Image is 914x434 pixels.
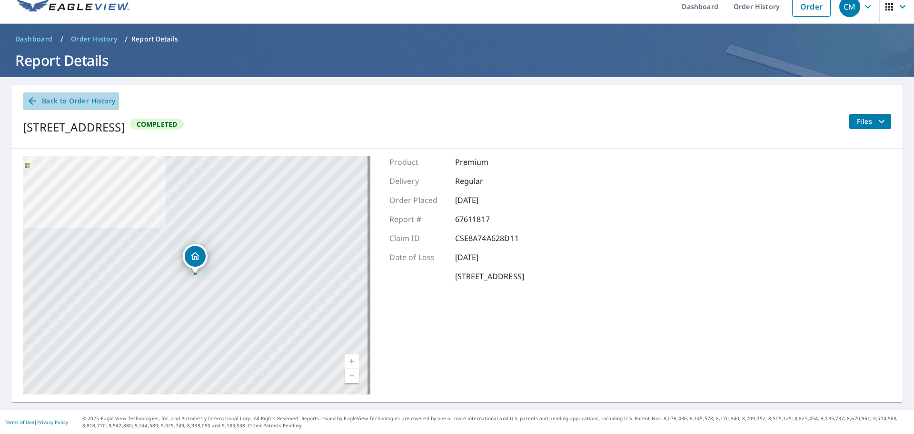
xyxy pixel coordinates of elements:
[389,232,447,244] p: Claim ID
[389,156,447,168] p: Product
[389,194,447,206] p: Order Placed
[11,50,903,70] h1: Report Details
[5,419,68,425] p: |
[71,34,117,44] span: Order History
[849,114,891,129] button: filesDropdownBtn-67611817
[455,271,524,282] p: [STREET_ADDRESS]
[5,419,34,425] a: Terms of Use
[455,213,512,225] p: 67611817
[389,175,447,187] p: Delivery
[67,31,121,47] a: Order History
[82,415,909,429] p: © 2025 Eagle View Technologies, Inc. and Pictometry International Corp. All Rights Reserved. Repo...
[857,116,887,127] span: Files
[23,92,119,110] a: Back to Order History
[131,34,178,44] p: Report Details
[183,244,208,273] div: Dropped pin, building 1, Residential property, 4121 W. Memory Lane WICHITA, KS 67212
[11,31,57,47] a: Dashboard
[27,95,115,107] span: Back to Order History
[455,232,519,244] p: CSE8A74A628D11
[131,120,183,129] span: Completed
[11,31,903,47] nav: breadcrumb
[455,175,512,187] p: Regular
[15,34,53,44] span: Dashboard
[345,354,359,369] a: Current Level 17, Zoom In
[389,252,447,263] p: Date of Loss
[60,33,63,45] li: /
[23,119,125,136] div: [STREET_ADDRESS]
[125,33,128,45] li: /
[345,369,359,383] a: Current Level 17, Zoom Out
[37,419,68,425] a: Privacy Policy
[455,252,512,263] p: [DATE]
[455,194,512,206] p: [DATE]
[389,213,447,225] p: Report #
[455,156,512,168] p: Premium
